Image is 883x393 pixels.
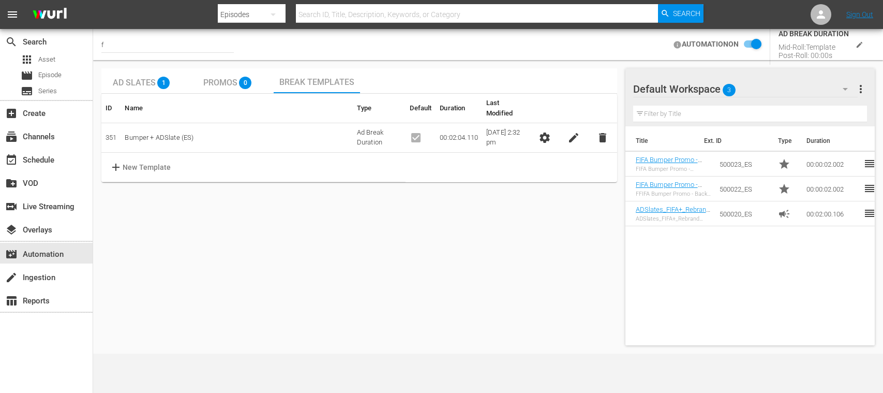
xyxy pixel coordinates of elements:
[636,215,711,222] div: ADSlates_FIFA+_Rebrand (ES)
[636,156,702,171] a: FIFA Bumper Promo - Welcome Back (ES)
[855,83,867,95] span: more_vert
[274,68,360,93] button: Break Templates
[5,271,18,284] span: Ingestion
[203,78,237,88] span: Promos
[188,68,274,93] button: Promos 0
[436,123,482,153] td: 00:02:04.110
[482,123,530,153] td: [DATE] 2:32 pm
[21,69,33,82] span: Episode
[863,182,876,195] span: reorder
[538,132,551,144] span: settings
[121,123,352,153] td: Bumper + ADSlate (ES)
[698,126,772,155] th: Ext. ID
[596,132,609,144] span: delete
[633,75,858,104] div: Default Workspace
[5,248,18,260] span: Automation
[855,77,867,101] button: more_vert
[800,126,862,155] th: Duration
[778,183,790,195] span: Promo
[113,78,156,88] span: Ad Slates
[6,8,19,21] span: menu
[715,177,774,201] td: 500022_ES
[779,43,835,51] div: Mid-Roll: Template
[5,200,18,213] span: Live Streaming
[38,86,57,96] span: Series
[723,79,736,101] span: 3
[592,127,613,148] button: delete
[636,191,711,197] div: FFIFA Bumper Promo - Back Soon (ES)
[406,94,436,123] th: Default
[5,36,18,48] span: Search
[778,158,790,170] span: Promo
[436,94,482,123] th: Duration
[38,54,55,65] span: Asset
[863,157,876,170] span: reorder
[636,166,711,172] div: FIFA Bumper Promo - Welcome Back (ES)
[567,132,580,144] span: edit
[802,152,859,177] td: 00:00:02.002
[715,152,774,177] td: 500023_ES
[625,126,698,155] th: Title
[673,4,700,23] span: Search
[778,208,790,220] span: Ad
[636,181,702,196] a: FIFA Bumper Promo - Back Soon (ES)
[110,161,123,173] span: add
[123,162,171,173] p: New Template
[106,157,175,178] button: addNew Template
[101,68,188,93] button: Ad Slates 1
[353,123,406,153] td: Ad Break Duration
[482,94,530,123] th: Last Modified
[802,177,859,201] td: 00:00:02.002
[5,295,18,307] span: Reports
[658,4,704,23] button: Search
[863,207,876,220] span: reorder
[682,40,739,48] h4: AUTOMATION ON
[157,77,170,89] span: 1
[715,201,774,226] td: 500020_ES
[101,123,121,153] td: 351
[239,77,251,89] span: 0
[5,177,18,190] span: VOD
[38,70,62,80] span: Episode
[5,154,18,166] span: Schedule
[779,30,849,38] div: AD BREAK DURATION
[21,53,33,66] span: Asset
[25,3,74,27] img: ans4CAIJ8jUAAAAAAAAAAAAAAAAAAAAAAAAgQb4GAAAAAAAAAAAAAAAAAAAAAAAAJMjXAAAAAAAAAAAAAAAAAAAAAAAAgAT5G...
[849,34,870,55] button: edit
[534,127,555,148] button: settings
[101,94,617,182] div: Break Templates
[779,51,832,60] div: Post-Roll: 00:00s
[5,224,18,236] span: Overlays
[121,94,352,123] th: Name
[563,127,584,148] button: edit
[802,201,859,226] td: 00:02:00.106
[21,85,33,97] span: Series
[101,94,121,123] th: ID
[772,126,800,155] th: Type
[846,10,873,19] a: Sign Out
[353,94,406,123] th: Type
[636,206,710,221] a: ADSlates_FIFA+_Rebrand (ES)
[5,130,18,143] span: Channels
[5,107,18,120] span: Create
[279,77,354,87] span: Break Templates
